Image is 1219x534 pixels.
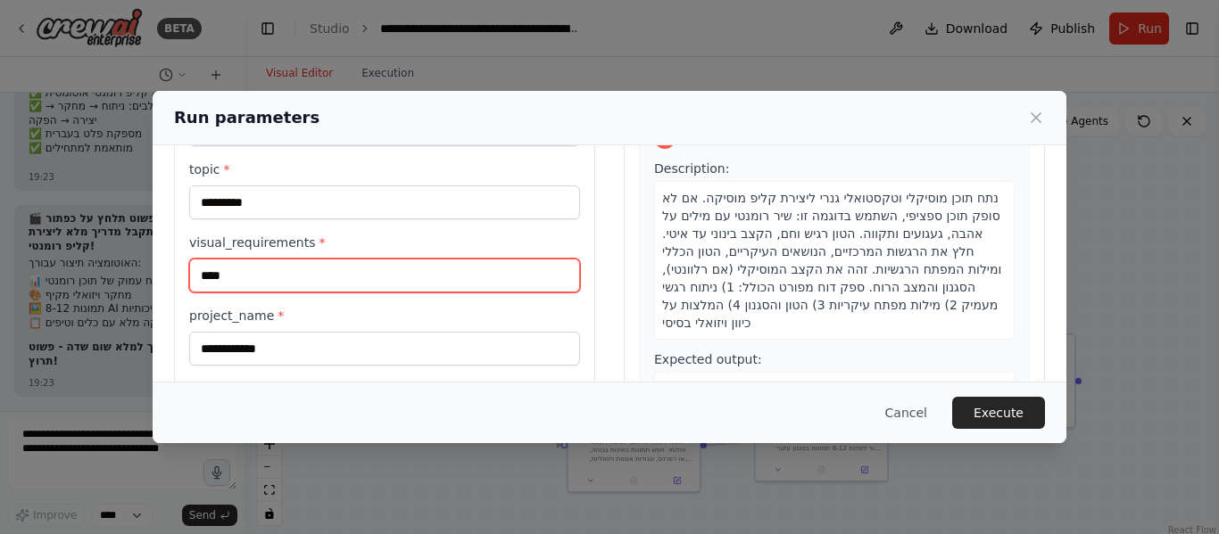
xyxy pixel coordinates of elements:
span: נתח תוכן מוסיקלי וטקסטואלי גנרי ליצירת קליפ מוסיקה. אם לא סופק תוכן ספציפי, השתמש בדוגמה זו: שיר ... [662,191,1001,330]
span: Expected output: [654,352,762,366]
label: visual_requirements [189,234,580,251]
button: Cancel [871,397,941,429]
label: project_name [189,307,580,325]
span: Description: [654,161,729,176]
button: Execute [952,397,1045,429]
label: topic [189,160,580,178]
h2: Run parameters [174,105,319,130]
